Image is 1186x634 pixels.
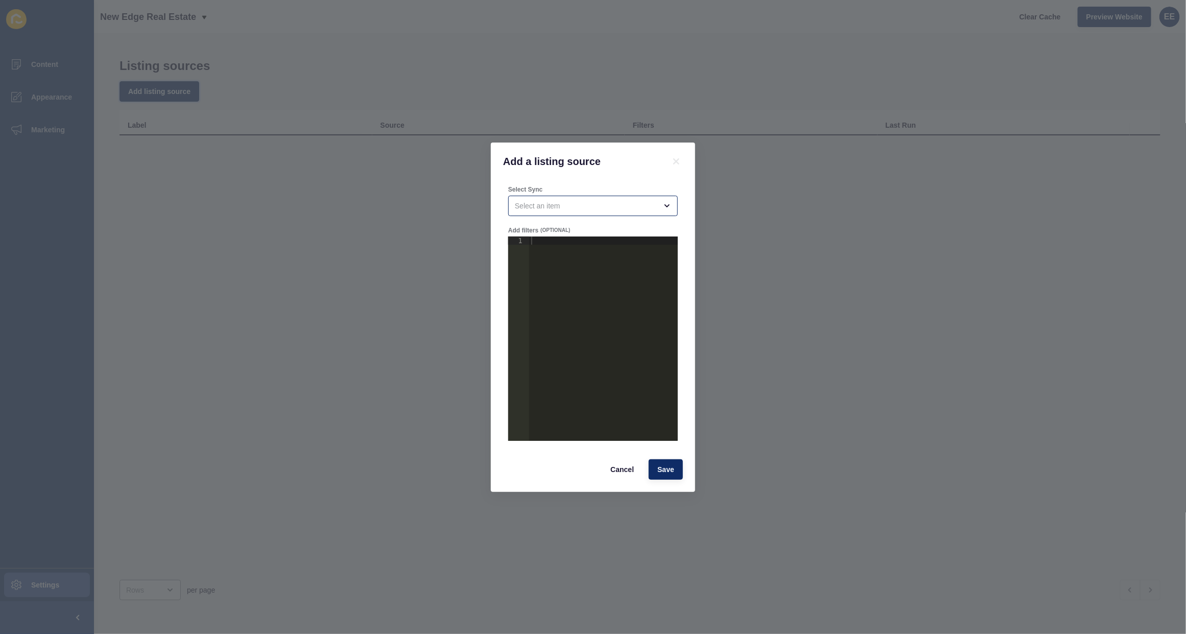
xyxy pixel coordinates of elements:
span: Cancel [610,464,634,475]
span: (OPTIONAL) [540,227,570,234]
h1: Add a listing source [503,155,657,168]
span: Save [657,464,674,475]
button: Cancel [602,459,643,480]
label: Add filters [508,226,538,234]
div: open menu [508,196,678,216]
label: Select Sync [508,185,542,194]
button: Save [649,459,683,480]
div: 1 [508,237,529,245]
